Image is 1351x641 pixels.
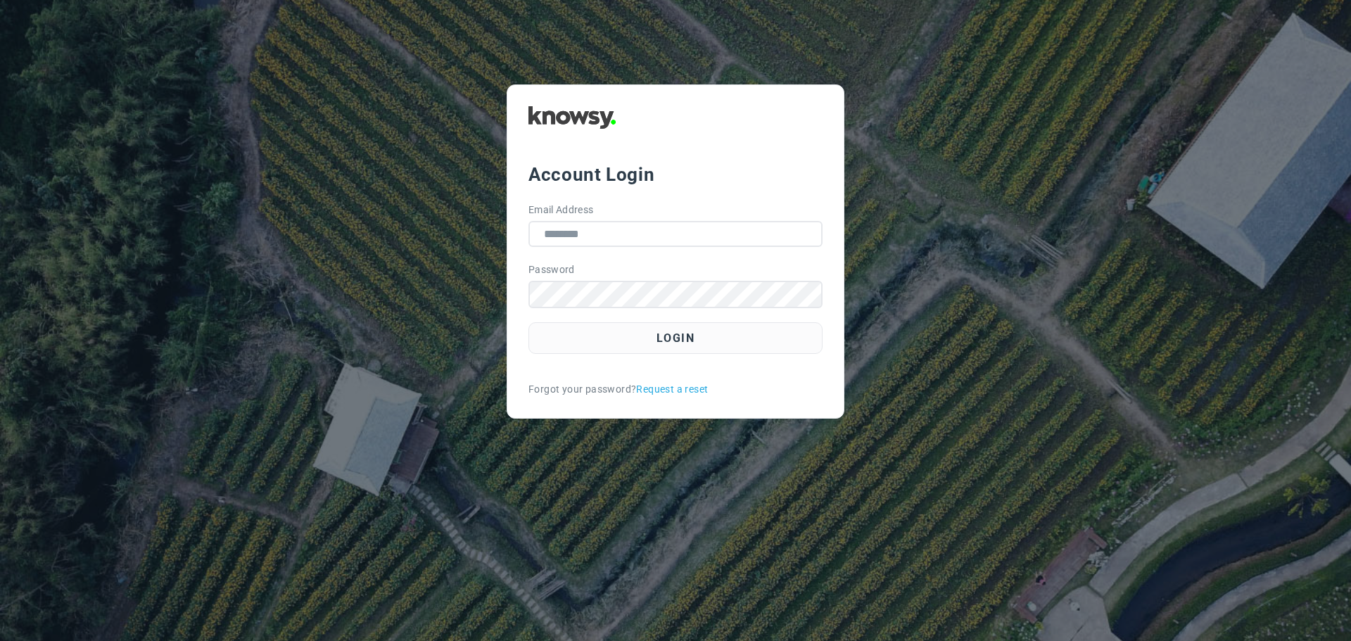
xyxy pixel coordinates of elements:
[528,162,823,187] div: Account Login
[528,382,823,397] div: Forgot your password?
[636,382,708,397] a: Request a reset
[528,262,575,277] label: Password
[528,203,594,217] label: Email Address
[528,322,823,354] button: Login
